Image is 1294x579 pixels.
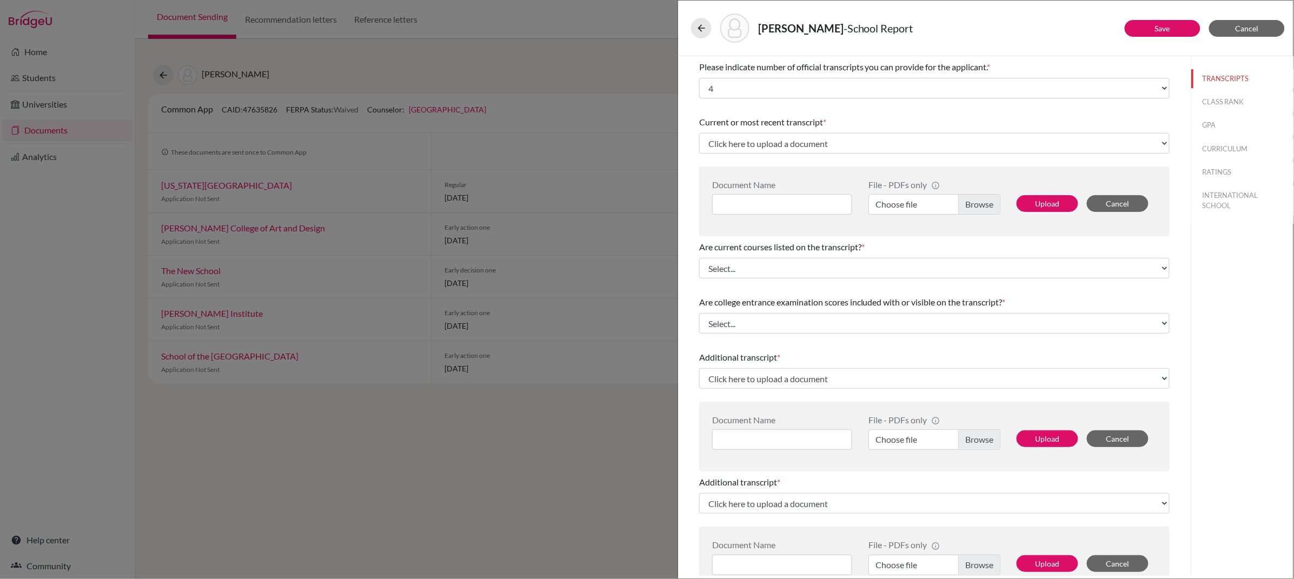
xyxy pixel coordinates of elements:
[931,181,940,190] span: info
[712,540,852,550] div: Document Name
[844,22,913,35] span: - School Report
[1087,195,1149,212] button: Cancel
[1191,139,1293,158] button: CURRICULUM
[699,477,777,487] span: Additional transcript
[1017,555,1078,572] button: Upload
[1087,430,1149,447] button: Cancel
[868,540,1000,550] div: File - PDFs only
[758,22,844,35] strong: [PERSON_NAME]
[712,415,852,425] div: Document Name
[1191,92,1293,111] button: CLASS RANK
[1191,69,1293,88] button: TRANSCRIPTS
[931,416,940,425] span: info
[868,429,1000,450] label: Choose file
[868,555,1000,575] label: Choose file
[868,179,1000,190] div: File - PDFs only
[699,117,823,127] span: Current or most recent transcript
[699,352,777,362] span: Additional transcript
[699,62,987,72] span: Please indicate number of official transcripts you can provide for the applicant.
[712,179,852,190] div: Document Name
[1191,186,1293,215] button: INTERNATIONAL SCHOOL
[699,242,861,252] span: Are current courses listed on the transcript?
[931,542,940,550] span: info
[699,297,1003,307] span: Are college entrance examination scores included with or visible on the transcript?
[1017,195,1078,212] button: Upload
[1017,430,1078,447] button: Upload
[1087,555,1149,572] button: Cancel
[1191,163,1293,182] button: RATINGS
[1191,116,1293,135] button: GPA
[868,415,1000,425] div: File - PDFs only
[868,194,1000,215] label: Choose file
